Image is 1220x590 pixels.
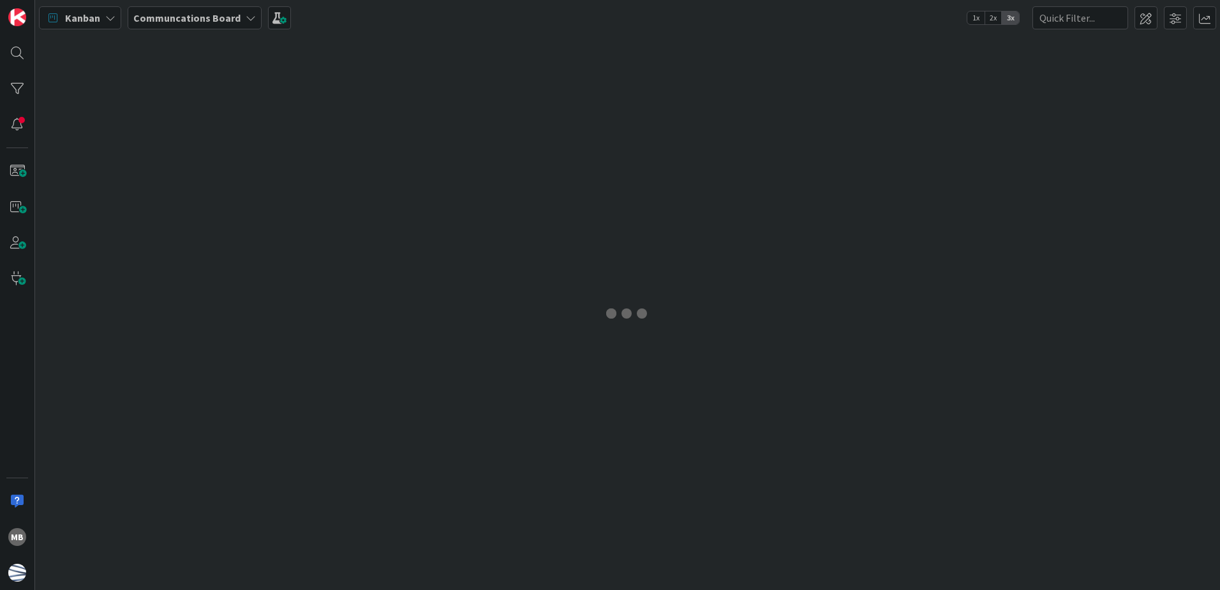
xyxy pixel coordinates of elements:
[8,8,26,26] img: Visit kanbanzone.com
[1032,6,1128,29] input: Quick Filter...
[1002,11,1019,24] span: 3x
[133,11,241,24] b: Communcations Board
[65,10,100,26] span: Kanban
[967,11,985,24] span: 1x
[985,11,1002,24] span: 2x
[8,564,26,582] img: avatar
[8,528,26,546] div: MB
